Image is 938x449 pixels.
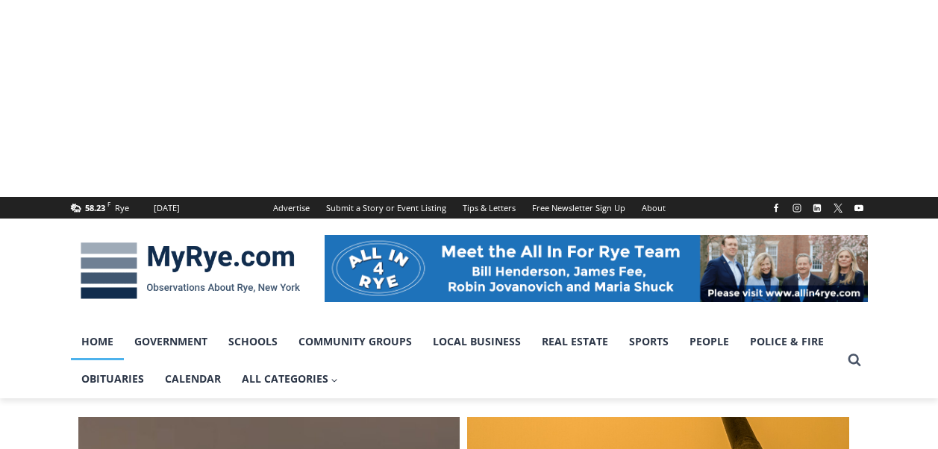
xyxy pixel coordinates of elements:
img: All in for Rye [325,235,868,302]
a: Local Business [422,323,531,360]
a: Linkedin [808,199,826,217]
a: Tips & Letters [454,197,524,219]
a: People [679,323,740,360]
a: Obituaries [71,360,154,398]
div: [DATE] [154,201,180,215]
a: Schools [218,323,288,360]
nav: Primary Navigation [71,323,841,398]
a: Calendar [154,360,231,398]
a: Police & Fire [740,323,834,360]
span: All Categories [242,371,339,387]
a: Real Estate [531,323,619,360]
nav: Secondary Navigation [265,197,674,219]
a: Home [71,323,124,360]
a: Free Newsletter Sign Up [524,197,634,219]
a: All Categories [231,360,349,398]
a: Government [124,323,218,360]
img: MyRye.com [71,232,310,310]
a: X [829,199,847,217]
span: F [107,200,110,208]
button: View Search Form [841,347,868,374]
a: Sports [619,323,679,360]
a: About [634,197,674,219]
a: Advertise [265,197,318,219]
span: 58.23 [85,202,105,213]
a: Facebook [767,199,785,217]
div: Rye [115,201,129,215]
a: Submit a Story or Event Listing [318,197,454,219]
a: YouTube [850,199,868,217]
a: Instagram [788,199,806,217]
a: Community Groups [288,323,422,360]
